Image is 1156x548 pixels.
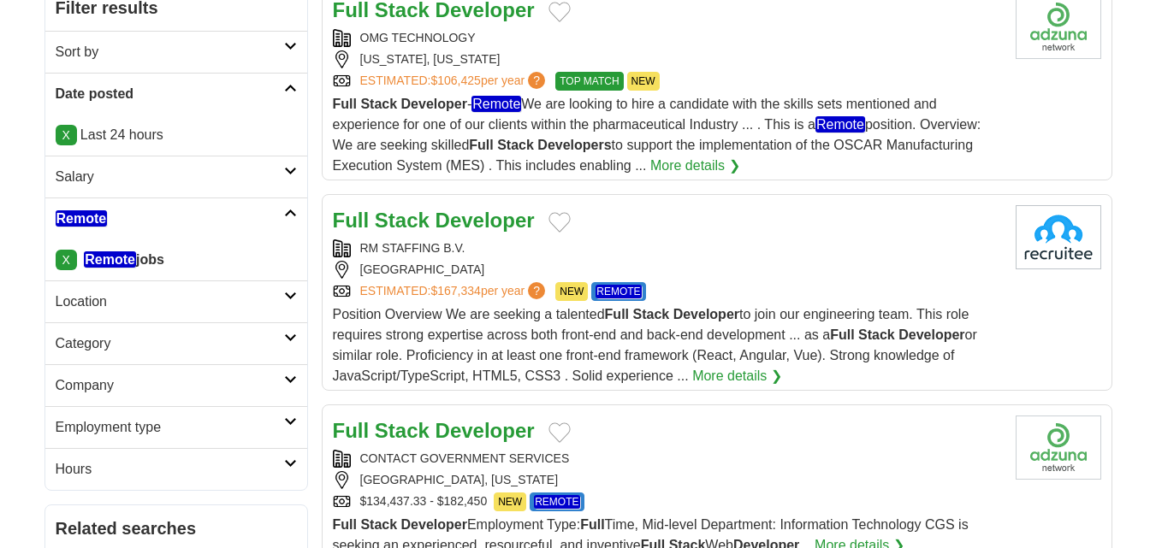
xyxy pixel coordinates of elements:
[333,50,1002,68] div: [US_STATE], [US_STATE]
[401,517,467,532] strong: Developer
[56,459,284,480] h2: Hours
[815,116,865,133] em: Remote
[56,167,284,187] h2: Salary
[333,517,357,532] strong: Full
[596,285,641,298] em: REMOTE
[45,197,307,239] a: Remote
[56,375,284,396] h2: Company
[555,72,623,91] span: TOP MATCH
[471,96,521,112] em: Remote
[528,282,545,299] span: ?
[580,517,604,532] strong: Full
[333,209,370,232] strong: Full
[45,322,307,364] a: Category
[528,72,545,89] span: ?
[45,406,307,448] a: Employment type
[333,471,1002,489] div: [GEOGRAPHIC_DATA], [US_STATE]
[56,84,284,104] h2: Date posted
[360,97,397,111] strong: Stack
[494,492,526,511] span: NEW
[673,307,739,321] strong: Developer
[333,307,977,383] span: Position Overview We are seeking a talented to join our engineering team. This role requires stro...
[548,422,571,443] button: Add to favorite jobs
[360,72,549,91] a: ESTIMATED:$106,425per year?
[56,516,297,541] h2: Related searches
[1016,205,1101,269] img: Company logo
[360,517,397,532] strong: Stack
[537,138,611,152] strong: Developers
[56,125,77,145] a: X
[401,97,467,111] strong: Developer
[1016,415,1101,480] img: Company logo
[898,327,964,342] strong: Developer
[333,419,370,442] strong: Full
[45,364,307,406] a: Company
[56,292,284,312] h2: Location
[650,156,740,176] a: More details ❯
[56,42,284,62] h2: Sort by
[430,74,480,87] span: $106,425
[333,450,1002,468] div: CONTACT GOVERNMENT SERVICES
[45,448,307,490] a: Hours
[469,138,493,152] strong: Full
[333,261,1002,279] div: [GEOGRAPHIC_DATA]
[360,282,549,301] a: ESTIMATED:$167,334per year?
[56,125,297,145] p: Last 24 hours
[627,72,660,91] span: NEW
[333,492,1002,511] div: $134,437.33 - $182,450
[692,366,782,386] a: More details ❯
[605,307,629,321] strong: Full
[436,209,535,232] strong: Developer
[45,156,307,197] a: Salary
[497,138,534,152] strong: Stack
[56,417,284,438] h2: Employment type
[548,2,571,22] button: Add to favorite jobs
[84,251,164,268] strong: jobs
[632,307,669,321] strong: Stack
[858,327,895,342] strong: Stack
[56,333,284,354] h2: Category
[56,210,108,227] em: Remote
[830,327,854,342] strong: Full
[84,251,136,268] em: Remote
[548,212,571,233] button: Add to favorite jobs
[333,419,535,442] a: Full Stack Developer
[333,209,535,232] a: Full Stack Developer
[333,97,357,111] strong: Full
[555,282,588,301] span: NEW
[534,495,579,509] em: REMOTE
[430,284,480,298] span: $167,334
[56,250,77,270] a: X
[436,419,535,442] strong: Developer
[375,419,430,442] strong: Stack
[45,31,307,73] a: Sort by
[45,73,307,115] a: Date posted
[375,209,430,232] strong: Stack
[333,239,1002,257] div: RM STAFFING B.V.
[333,29,1002,47] div: OMG TECHNOLOGY
[45,280,307,322] a: Location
